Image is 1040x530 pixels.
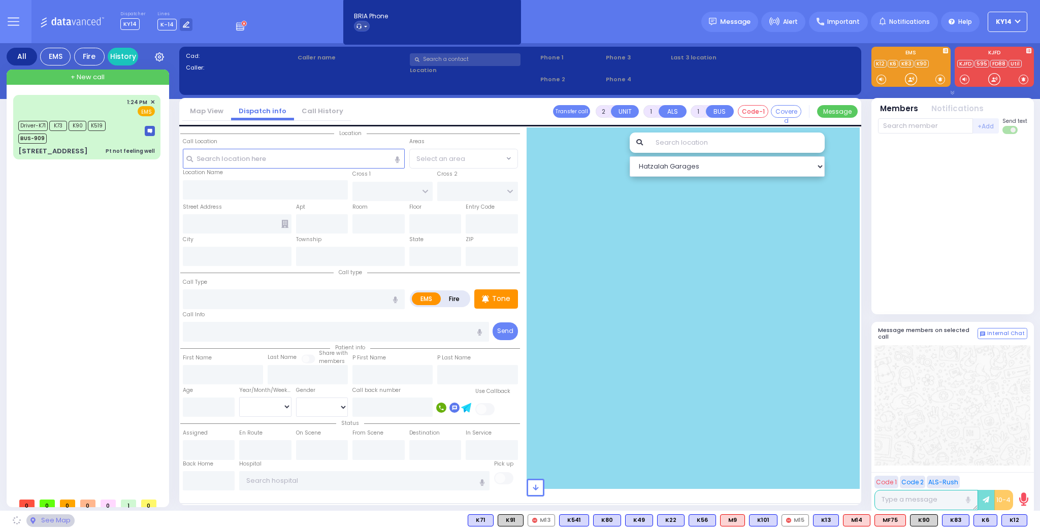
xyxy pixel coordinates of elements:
[157,11,193,17] label: Lines
[334,129,367,137] span: Location
[958,17,972,26] span: Help
[182,106,231,116] a: Map View
[183,149,405,168] input: Search location here
[40,48,71,65] div: EMS
[990,60,1007,68] a: FD88
[817,105,858,118] button: Message
[138,106,155,116] span: EMS
[783,17,798,26] span: Alert
[296,203,305,211] label: Apt
[625,514,653,526] div: K49
[978,328,1027,339] button: Internal Chat
[475,387,510,395] label: Use Callback
[720,17,751,27] span: Message
[183,278,207,286] label: Call Type
[409,138,425,146] label: Areas
[336,419,364,427] span: Status
[888,60,898,68] a: K6
[352,170,371,178] label: Cross 1
[532,518,537,523] img: red-radio-icon.svg
[409,203,421,211] label: Floor
[843,514,870,526] div: M14
[69,121,86,131] span: K90
[18,121,48,131] span: Driver-K71
[657,514,685,526] div: BLS
[352,354,386,362] label: P First Name
[437,354,471,362] label: P Last Name
[239,429,263,437] label: En Route
[319,349,348,357] small: Share with
[874,476,898,488] button: Code 1
[409,236,424,244] label: State
[593,514,621,526] div: K80
[942,514,969,526] div: BLS
[352,429,383,437] label: From Scene
[468,514,494,526] div: K71
[843,514,870,526] div: ALS
[80,500,95,507] span: 0
[40,500,55,507] span: 0
[493,322,518,340] button: Send
[281,220,288,228] span: Other building occupants
[1001,514,1027,526] div: BLS
[689,514,716,526] div: K56
[706,105,734,118] button: BUS
[606,75,668,84] span: Phone 4
[183,203,222,211] label: Street Address
[239,386,291,394] div: Year/Month/Week/Day
[7,48,37,65] div: All
[927,476,960,488] button: ALS-Rush
[874,514,906,526] div: ALS
[18,134,47,144] span: BUS-909
[973,514,997,526] div: BLS
[108,48,138,65] a: History
[987,330,1025,337] span: Internal Chat
[466,236,473,244] label: ZIP
[150,98,155,107] span: ✕
[330,344,370,351] span: Patient info
[231,106,294,116] a: Dispatch info
[121,500,136,507] span: 1
[106,147,155,155] div: Pt not feeling well
[120,11,146,17] label: Dispatcher
[239,471,490,490] input: Search hospital
[813,514,839,526] div: BLS
[709,18,717,25] img: message.svg
[889,17,930,26] span: Notifications
[141,500,156,507] span: 0
[786,518,791,523] img: red-radio-icon.svg
[625,514,653,526] div: BLS
[874,514,906,526] div: MF75
[416,154,465,164] span: Select an area
[410,66,537,75] label: Location
[878,118,973,134] input: Search member
[49,121,67,131] span: K73
[352,203,368,211] label: Room
[738,105,768,118] button: Code-1
[437,170,458,178] label: Cross 2
[183,429,208,437] label: Assigned
[942,514,969,526] div: K83
[127,98,147,106] span: 1:24 PM
[540,75,602,84] span: Phone 2
[466,203,495,211] label: Entry Code
[988,12,1027,32] button: KY14
[874,60,887,68] a: K12
[1002,125,1019,135] label: Turn off text
[40,15,108,28] img: Logo
[957,60,973,68] a: KJFD
[410,53,521,66] input: Search a contact
[440,292,469,305] label: Fire
[659,105,687,118] button: ALS
[813,514,839,526] div: K13
[26,514,74,527] div: See map
[183,386,193,394] label: Age
[1009,60,1022,68] a: Util
[186,52,295,60] label: Cad:
[955,50,1034,57] label: KJFD
[559,514,589,526] div: BLS
[157,19,177,30] span: K-14
[827,17,860,26] span: Important
[120,18,140,30] span: KY14
[671,53,763,62] label: Last 3 location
